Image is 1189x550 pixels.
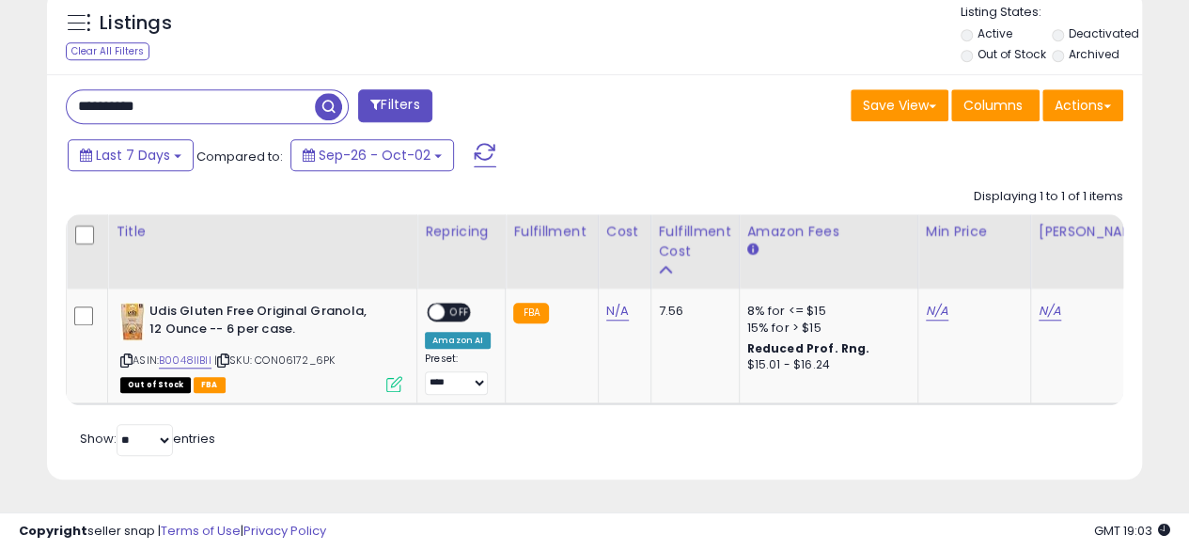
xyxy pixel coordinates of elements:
div: Min Price [926,222,1023,242]
span: Sep-26 - Oct-02 [319,146,430,165]
a: N/A [1039,302,1061,321]
a: N/A [926,302,948,321]
div: Clear All Filters [66,42,149,60]
span: Last 7 Days [96,146,170,165]
div: 8% for <= $15 [747,303,903,320]
div: [PERSON_NAME] [1039,222,1150,242]
div: 15% for > $15 [747,320,903,337]
b: Udis Gluten Free Original Granola, 12 Ounce -- 6 per case. [149,303,378,342]
label: Deactivated [1069,25,1139,41]
div: Cost [606,222,643,242]
span: FBA [194,377,226,393]
div: Amazon AI [425,332,491,349]
span: All listings that are currently out of stock and unavailable for purchase on Amazon [120,377,191,393]
button: Actions [1042,89,1123,121]
div: Repricing [425,222,497,242]
div: 7.56 [659,303,725,320]
a: B0048IIBII [159,353,211,369]
a: N/A [606,302,629,321]
div: Displaying 1 to 1 of 1 items [974,188,1123,206]
p: Listing States: [961,4,1142,22]
button: Filters [358,89,431,122]
span: Compared to: [196,148,283,165]
span: | SKU: CON06172_6PK [214,353,335,368]
button: Columns [951,89,1040,121]
button: Last 7 Days [68,139,194,171]
label: Out of Stock [977,46,1045,62]
b: Reduced Prof. Rng. [747,340,870,356]
span: OFF [445,305,475,321]
label: Archived [1069,46,1119,62]
button: Save View [851,89,948,121]
a: Privacy Policy [243,522,326,540]
div: Amazon Fees [747,222,910,242]
div: $15.01 - $16.24 [747,357,903,373]
div: seller snap | | [19,523,326,541]
a: Terms of Use [161,522,241,540]
span: 2025-10-10 19:03 GMT [1094,522,1170,540]
img: 41WiaPbMeVL._SL40_.jpg [120,303,145,340]
div: ASIN: [120,303,402,390]
div: Title [116,222,409,242]
div: Fulfillment [513,222,589,242]
strong: Copyright [19,522,87,540]
button: Sep-26 - Oct-02 [290,139,454,171]
small: FBA [513,303,548,323]
span: Columns [963,96,1023,115]
span: Show: entries [80,430,215,448]
div: Fulfillment Cost [659,222,731,261]
label: Active [977,25,1011,41]
small: Amazon Fees. [747,242,759,259]
div: Preset: [425,353,491,395]
h5: Listings [100,10,172,37]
